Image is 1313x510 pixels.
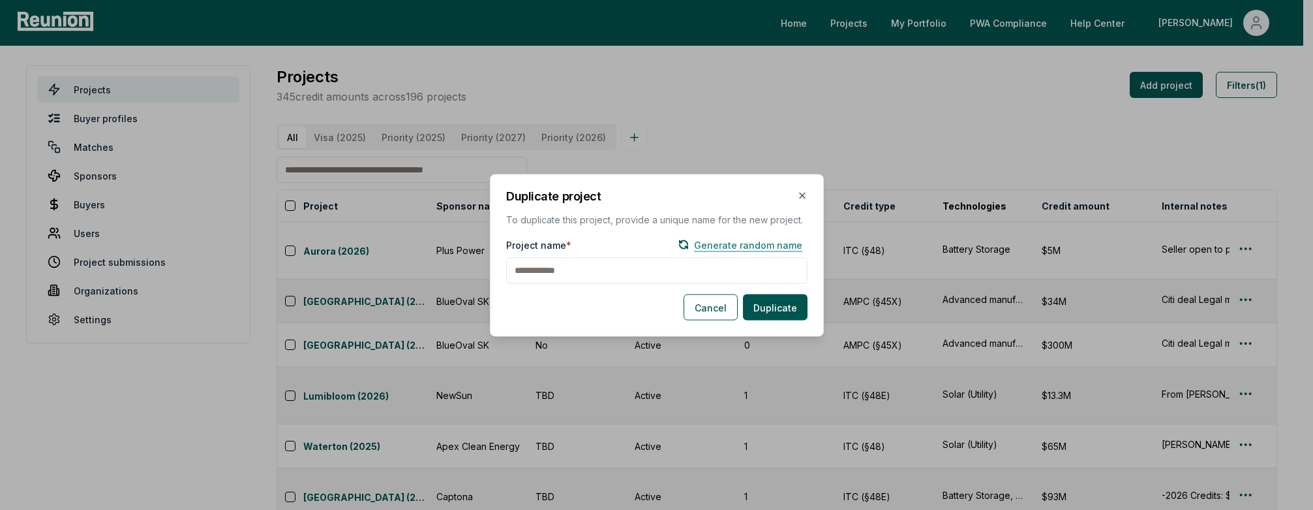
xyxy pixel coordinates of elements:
[673,236,807,252] button: Generate random name
[743,294,807,320] button: Duplicate
[506,190,807,202] h2: Duplicate project
[506,212,807,226] p: To duplicate this project, provide a unique name for the new project.
[684,294,738,320] button: Cancel
[506,238,571,251] label: Project name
